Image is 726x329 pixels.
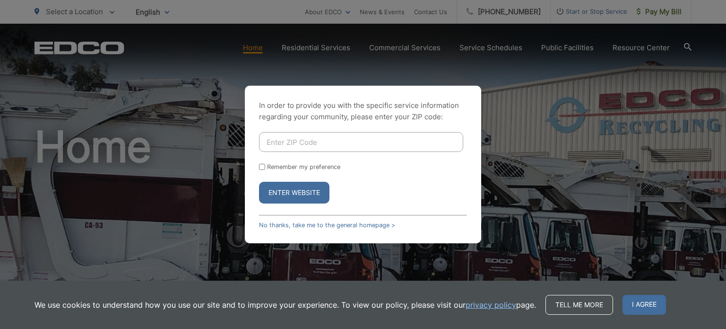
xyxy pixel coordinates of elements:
[466,299,516,311] a: privacy policy
[259,132,463,152] input: Enter ZIP Code
[622,295,666,315] span: I agree
[267,163,340,170] label: Remember my preference
[545,295,613,315] a: Tell me more
[259,182,329,204] button: Enter Website
[259,100,467,123] p: In order to provide you with the specific service information regarding your community, please en...
[259,222,395,229] a: No thanks, take me to the general homepage >
[35,299,536,311] p: We use cookies to understand how you use our site and to improve your experience. To view our pol...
